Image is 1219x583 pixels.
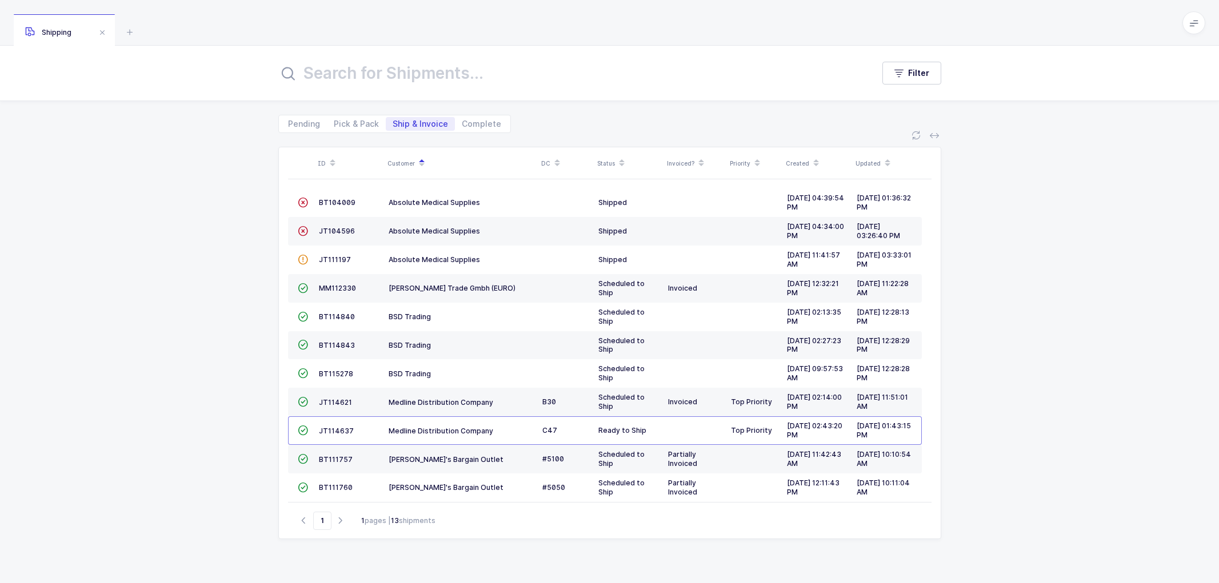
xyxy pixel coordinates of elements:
span: Pick & Pack [334,120,379,128]
span: [DATE] 09:57:53 AM [787,364,843,382]
span: Ship & Invoice [393,120,448,128]
div: pages | shipments [361,516,435,526]
div: Invoiced [668,284,722,293]
span: JT114637 [319,427,354,435]
span: [PERSON_NAME]'s Bargain Outlet [389,483,503,492]
span: Shipped [598,198,627,207]
span: [DATE] 12:28:28 PM [857,364,910,382]
span: Scheduled to Ship [598,279,645,297]
span: C47 [542,426,557,435]
div: Updated [856,154,918,173]
div: Invoiced? [667,154,723,173]
span: BT104009 [319,198,355,207]
span: Absolute Medical Supplies [389,227,480,235]
span: Top Priority [731,397,772,406]
span:  [298,227,308,235]
span:  [298,426,308,435]
span: Scheduled to Ship [598,393,645,411]
span: BT111757 [319,455,353,464]
span: [PERSON_NAME] Trade Gmbh (EURO) [389,284,515,292]
span: [DATE] 01:43:15 PM [857,421,911,439]
span: Scheduled to Ship [598,364,645,382]
span:  [298,312,308,321]
span: BT114843 [319,341,355,349]
span: [DATE] 12:28:13 PM [857,308,909,325]
span: Top Priority [731,426,772,435]
span: Go to [313,512,331,530]
span: BSD Trading [389,369,431,378]
span: [DATE] 10:10:54 AM [857,450,911,468]
div: DC [541,154,590,173]
div: Partially Invoiced [668,479,722,497]
span:  [298,455,308,463]
span:  [298,284,308,292]
span: MM112330 [319,284,356,292]
span: B30 [542,397,556,406]
span: [DATE] 12:28:29 PM [857,336,910,354]
span: Complete [462,120,501,128]
button: Filter [882,62,941,85]
input: Search for Shipments... [278,59,860,87]
span: [DATE] 11:42:43 AM [787,450,841,468]
span: [DATE] 04:34:00 PM [787,222,844,240]
span: BT111760 [319,483,353,492]
span: [DATE] 11:22:28 AM [857,279,909,297]
span:  [298,483,308,492]
span: [DATE] 12:32:21 PM [787,279,839,297]
span: [DATE] 03:33:01 PM [857,251,912,268]
span: Ready to Ship [598,426,646,435]
span: JT104596 [319,227,355,235]
span: [DATE] 10:11:04 AM [857,479,910,496]
b: 13 [391,516,399,525]
span: Shipping [25,28,71,37]
span: Filter [908,67,929,79]
span: [DATE] 02:13:35 PM [787,308,841,325]
b: 1 [361,516,365,525]
div: Customer [387,154,534,173]
span: BT114840 [319,312,355,321]
span: Absolute Medical Supplies [389,198,480,207]
span: BSD Trading [389,341,431,349]
span: #5100 [542,455,564,463]
span: [DATE] 11:51:01 AM [857,393,908,411]
span: JT114621 [319,398,352,407]
span:  [298,255,308,264]
span: [DATE] 03:26:40 PM [857,222,900,240]
div: Priority [730,154,779,173]
div: Invoiced [668,397,722,407]
span: Shipped [598,255,627,264]
span: Scheduled to Ship [598,308,645,325]
span: BT115278 [319,369,353,378]
span:  [298,369,308,377]
span: [DATE] 01:36:32 PM [857,194,911,211]
span: Absolute Medical Supplies [389,255,480,264]
span: [PERSON_NAME]'s Bargain Outlet [389,455,503,464]
span: Scheduled to Ship [598,336,645,354]
span: Pending [288,120,320,128]
span: [DATE] 02:43:20 PM [787,421,842,439]
div: Partially Invoiced [668,450,722,468]
span: Medline Distribution Company [389,398,493,407]
span: [DATE] 12:11:43 PM [787,479,840,496]
span: Scheduled to Ship [598,450,645,468]
span: Shipped [598,227,627,235]
span:  [298,198,308,207]
span: [DATE] 04:39:54 PM [787,194,844,211]
span:  [298,397,308,406]
span: BSD Trading [389,312,431,321]
div: Status [597,154,660,173]
span: [DATE] 11:41:57 AM [787,251,840,268]
span: Scheduled to Ship [598,479,645,496]
span: JT111197 [319,255,351,264]
span: [DATE] 02:27:23 PM [787,336,841,354]
div: ID [318,154,381,173]
span: #5050 [542,483,565,492]
span: [DATE] 02:14:00 PM [787,393,842,411]
span: Medline Distribution Company [389,427,493,435]
span:  [298,340,308,349]
div: Created [786,154,849,173]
